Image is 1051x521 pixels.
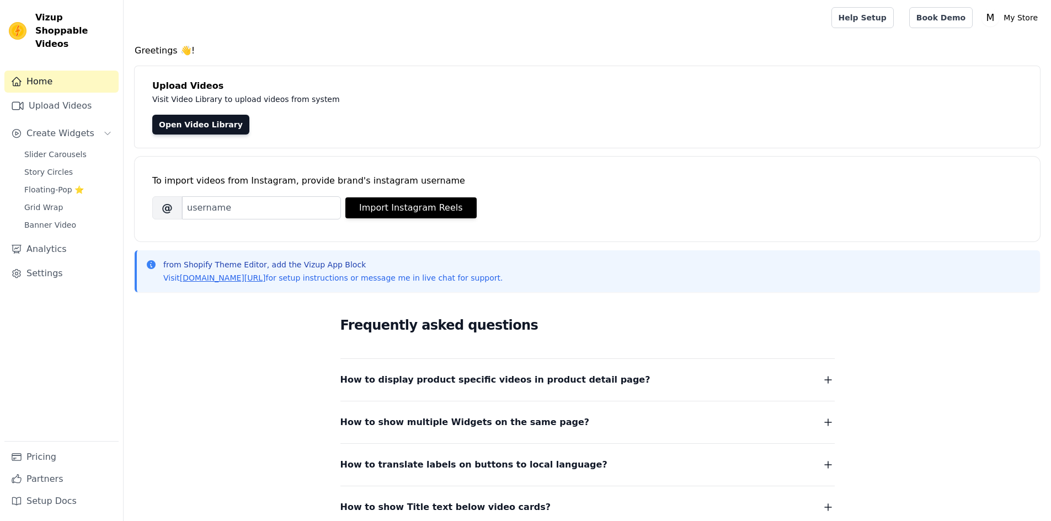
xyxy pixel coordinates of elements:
a: [DOMAIN_NAME][URL] [180,273,266,282]
span: How to show Title text below video cards? [340,499,551,515]
a: Banner Video [18,217,119,233]
a: Analytics [4,238,119,260]
a: Slider Carousels [18,147,119,162]
a: Upload Videos [4,95,119,117]
a: Grid Wrap [18,200,119,215]
a: Floating-Pop ⭐ [18,182,119,197]
span: Floating-Pop ⭐ [24,184,84,195]
span: Slider Carousels [24,149,87,160]
a: Setup Docs [4,490,119,512]
a: Partners [4,468,119,490]
a: Settings [4,262,119,284]
text: M [986,12,995,23]
a: Home [4,71,119,93]
a: Help Setup [831,7,894,28]
button: M My Store [981,8,1042,28]
p: Visit for setup instructions or message me in live chat for support. [163,272,503,283]
img: Vizup [9,22,26,40]
span: How to show multiple Widgets on the same page? [340,415,590,430]
button: Create Widgets [4,122,119,144]
input: username [182,196,341,219]
button: How to show multiple Widgets on the same page? [340,415,835,430]
a: Book Demo [909,7,973,28]
h2: Frequently asked questions [340,314,835,336]
button: Import Instagram Reels [345,197,477,218]
span: Create Widgets [26,127,94,140]
p: from Shopify Theme Editor, add the Vizup App Block [163,259,503,270]
h4: Upload Videos [152,79,1022,93]
span: Vizup Shoppable Videos [35,11,114,51]
div: To import videos from Instagram, provide brand's instagram username [152,174,1022,187]
a: Pricing [4,446,119,468]
span: Banner Video [24,219,76,230]
span: Grid Wrap [24,202,63,213]
span: How to translate labels on buttons to local language? [340,457,607,472]
button: How to display product specific videos in product detail page? [340,372,835,388]
a: Open Video Library [152,115,249,135]
span: How to display product specific videos in product detail page? [340,372,650,388]
button: How to translate labels on buttons to local language? [340,457,835,472]
a: Story Circles [18,164,119,180]
h4: Greetings 👋! [135,44,1040,57]
span: @ [152,196,182,219]
p: Visit Video Library to upload videos from system [152,93,647,106]
button: How to show Title text below video cards? [340,499,835,515]
p: My Store [999,8,1042,28]
span: Story Circles [24,166,73,178]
